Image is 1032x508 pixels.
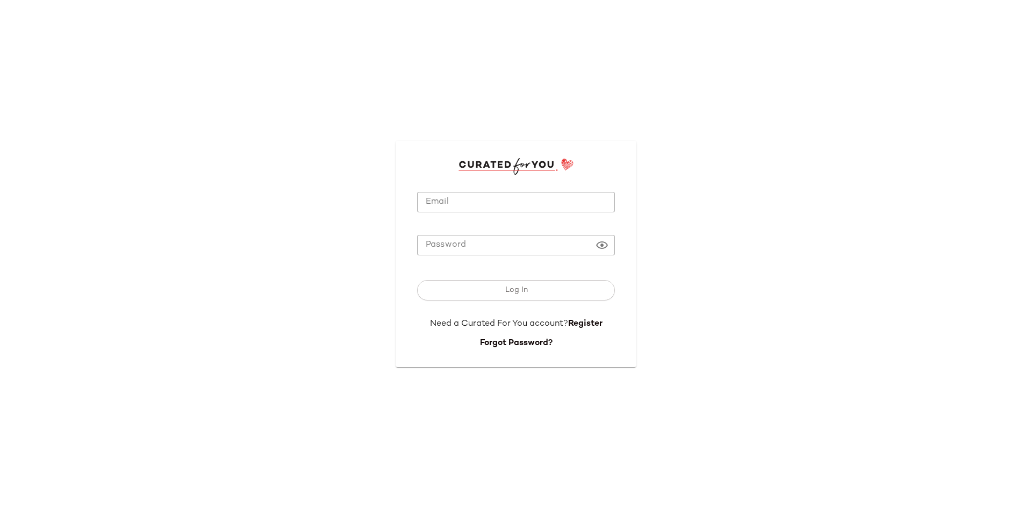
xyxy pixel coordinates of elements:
[568,319,603,328] a: Register
[417,280,615,300] button: Log In
[504,286,527,295] span: Log In
[480,339,553,348] a: Forgot Password?
[430,319,568,328] span: Need a Curated For You account?
[458,158,574,174] img: cfy_login_logo.DGdB1djN.svg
